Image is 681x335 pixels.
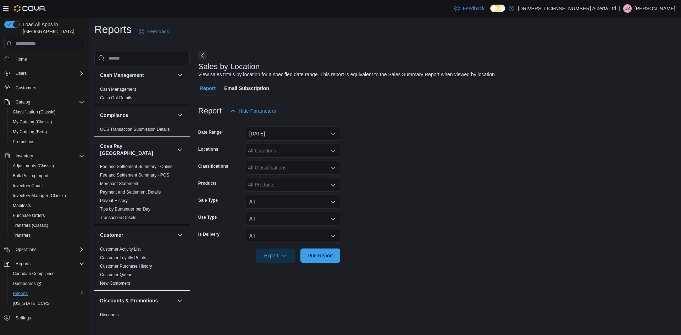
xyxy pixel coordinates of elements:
button: Cova Pay [GEOGRAPHIC_DATA] [100,143,174,157]
label: Is Delivery [198,231,220,237]
span: Run Report [308,252,333,259]
button: Customer [100,231,174,239]
button: Catalog [1,97,87,107]
span: Promotions [10,138,84,146]
span: Merchant Statement [100,181,138,186]
span: Report [200,81,216,95]
label: Sale Type [198,197,218,203]
a: Transaction Details [100,215,136,220]
span: Customer Queue [100,272,132,278]
span: Manifests [10,201,84,210]
span: Adjustments (Classic) [10,162,84,170]
a: Manifests [10,201,34,210]
button: Bulk Pricing Import [7,171,87,181]
button: Promotions [7,137,87,147]
span: Feedback [147,28,169,35]
a: Cash Management [100,87,136,92]
button: Export [256,249,295,263]
button: Discounts & Promotions [100,297,174,304]
span: Transfers [10,231,84,240]
button: [US_STATE] CCRS [7,298,87,308]
span: [US_STATE] CCRS [13,301,50,306]
label: Locations [198,146,218,152]
span: Catalog [13,98,84,106]
a: Inventory Count [10,182,46,190]
a: OCS Transaction Submission Details [100,127,170,132]
span: Catalog [16,99,30,105]
button: Customers [1,83,87,93]
a: Transfers (Classic) [10,221,51,230]
a: My Catalog (Classic) [10,118,55,126]
a: Customer Purchase History [100,264,152,269]
span: Customers [16,85,36,91]
button: All [245,195,340,209]
button: Run Report [300,249,340,263]
a: New Customers [100,281,130,286]
a: Adjustments (Classic) [10,162,57,170]
a: Tips by Budtender per Day [100,207,150,212]
button: Inventory [13,152,36,160]
span: Reports [16,261,31,267]
span: Operations [13,245,84,254]
button: Operations [13,245,39,254]
span: Inventory [13,152,84,160]
button: Next [198,51,207,60]
label: Date Range [198,129,223,135]
button: Users [1,68,87,78]
label: Classifications [198,163,228,169]
button: Users [13,69,29,78]
span: Transfers [13,233,31,238]
div: Doug Zimmerman [623,4,632,13]
button: Classification (Classic) [7,107,87,117]
button: Transfers (Classic) [7,220,87,230]
span: Customers [13,83,84,92]
a: Dashboards [10,279,44,288]
button: Settings [1,313,87,323]
span: Export [260,249,291,263]
button: Inventory [1,151,87,161]
button: Customer [176,231,184,239]
a: [US_STATE] CCRS [10,299,52,308]
span: Operations [16,247,37,252]
button: Open list of options [330,165,336,171]
button: Catalog [13,98,33,106]
span: Customer Loyalty Points [100,255,146,261]
span: Cash Out Details [100,95,132,101]
span: Inventory Manager (Classic) [13,193,66,199]
span: DZ [625,4,630,13]
div: Cash Management [94,85,190,105]
p: | [619,4,620,13]
button: Canadian Compliance [7,269,87,279]
button: [DATE] [245,127,340,141]
span: Transaction Details [100,215,136,220]
span: Classification (Classic) [13,109,56,115]
a: Customer Queue [100,272,132,277]
h3: Customer [100,231,123,239]
span: Bulk Pricing Import [13,173,49,179]
button: Compliance [176,111,184,119]
a: Settings [13,314,34,322]
button: All [245,229,340,243]
a: Feedback [452,1,487,16]
a: Customer Activity List [100,247,141,252]
a: Inventory Manager (Classic) [10,191,69,200]
button: Inventory Count [7,181,87,191]
button: Adjustments (Classic) [7,161,87,171]
span: Canadian Compliance [10,269,84,278]
span: Fee and Settlement Summary - Online [100,164,173,169]
a: Purchase Orders [10,211,48,220]
h3: Report [198,107,222,115]
p: [DRIVERS_LICENSE_NUMBER] Alberta Ltd [518,4,616,13]
button: Reports [13,259,33,268]
a: Canadian Compliance [10,269,57,278]
span: Bulk Pricing Import [10,172,84,180]
span: Classification (Classic) [10,108,84,116]
span: Transfers (Classic) [13,223,48,228]
button: Open list of options [330,182,336,188]
a: Feedback [136,24,172,39]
